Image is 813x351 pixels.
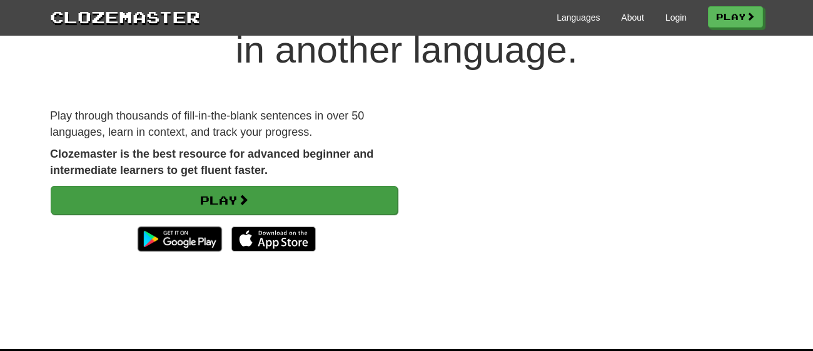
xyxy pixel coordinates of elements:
a: Play [708,6,763,28]
a: About [621,11,644,24]
a: Play [51,186,398,215]
img: Get it on Google Play [131,220,228,258]
a: Languages [557,11,600,24]
img: Download_on_the_App_Store_Badge_US-UK_135x40-25178aeef6eb6b83b96f5f2d004eda3bffbb37122de64afbaef7... [231,226,316,252]
a: Login [665,11,687,24]
a: Clozemaster [50,5,200,28]
p: Play through thousands of fill-in-the-blank sentences in over 50 languages, learn in context, and... [50,108,397,140]
strong: Clozemaster is the best resource for advanced beginner and intermediate learners to get fluent fa... [50,148,373,176]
